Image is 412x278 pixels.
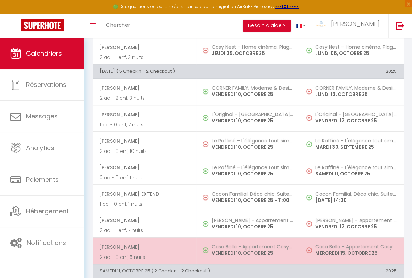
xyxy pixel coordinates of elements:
span: Notifications [27,238,66,247]
img: NO IMAGE [306,168,312,174]
h5: Cosy Nest – Home cinéma, Plage, [GEOGRAPHIC_DATA], [GEOGRAPHIC_DATA] [315,44,397,50]
h5: Casa Bella - Appartement Cosy à 2 pas de [GEOGRAPHIC_DATA], de [GEOGRAPHIC_DATA] et de la plage -... [315,244,397,250]
h5: [PERSON_NAME] - Appartement Spacieux & Charmant - 2' de la Marina, de la plage et de la [GEOGRAPH... [315,218,397,223]
p: VENDREDI 10, OCTOBRE 25 [212,250,293,257]
p: [DATE] 14:00 [315,197,397,204]
h5: Le Raffiné - L'élégance tout simplement - Gare TGV - [GEOGRAPHIC_DATA] [212,165,293,170]
span: [PERSON_NAME] [99,108,189,121]
th: [DATE] ( 5 Checkin - 2 Checkout ) [93,65,300,79]
p: 2 ad - 2 enf, 3 nuits [100,95,189,102]
p: LUNDI 06, OCTOBRE 25 [315,50,397,57]
img: NO IMAGE [306,48,312,53]
span: [PERSON_NAME] Extend [99,187,189,201]
h5: CORNER FAMILY, Moderne & Design, Hypercentre, Corniche à 3' à pied [315,85,397,91]
img: NO IMAGE [203,48,208,53]
h5: [PERSON_NAME] - Appartement Spacieux & Charmant - 2' de la Marina, de la plage et de la [GEOGRAPH... [212,218,293,223]
h5: Cocon Familial, Déco chic, Suite parentale, A/C [212,191,293,197]
th: SAMEDI 11, OCTOBRE 25 ( 2 Checkin - 2 Checkout ) [93,264,300,278]
p: 2 ad - 0 enf, 5 nuits [100,254,189,261]
h5: Le Raffiné - L'élégance tout simplement - Gare TGV - [GEOGRAPHIC_DATA] [315,138,397,144]
p: VENDREDI 10, OCTOBRE 25 [212,223,293,230]
h5: CORNER FAMILY, Moderne & Design, Hypercentre, Corniche à 3' à pied [212,85,293,91]
span: [PERSON_NAME] [99,240,189,254]
span: Analytics [26,144,54,152]
h5: Le Raffiné - L'élégance tout simplement - Gare TGV - [GEOGRAPHIC_DATA] [315,165,397,170]
h5: L'Original - [GEOGRAPHIC_DATA] - [GEOGRAPHIC_DATA] [315,112,397,117]
p: VENDREDI 10, OCTOBRE 25 [212,117,293,124]
p: 2 ad - 1 enf, 7 nuits [100,227,189,234]
span: Hébergement [26,207,69,215]
a: Chercher [101,14,135,38]
h5: Cosy Nest – Home cinéma, Plage, [GEOGRAPHIC_DATA], [GEOGRAPHIC_DATA] [212,44,293,50]
p: VENDREDI 10, OCTOBRE 25 [212,144,293,151]
th: 2025 [300,65,404,79]
p: MARDI 30, SEPTEMBRE 25 [315,144,397,151]
img: NO IMAGE [306,221,312,227]
span: [PERSON_NAME] [331,19,380,28]
img: NO IMAGE [306,141,312,147]
p: 2 ad - 0 enf, 1 nuits [100,174,189,181]
h5: Le Raffiné - L'élégance tout simplement - Gare TGV - [GEOGRAPHIC_DATA] [212,138,293,144]
img: NO IMAGE [203,195,208,200]
span: Chercher [106,21,130,28]
span: Calendriers [26,49,62,58]
p: VENDREDI 10, OCTOBRE 25 - 11:00 [212,197,293,204]
span: Réservations [26,80,66,89]
p: 1 ad - 0 enf, 7 nuits [100,121,189,129]
span: [PERSON_NAME] [99,161,189,174]
span: [PERSON_NAME] [99,134,189,148]
p: VENDREDI 10, OCTOBRE 25 [212,91,293,98]
p: 1 ad - 0 enf, 1 nuits [100,201,189,208]
p: LUNDI 13, OCTOBRE 25 [315,91,397,98]
img: NO IMAGE [306,89,312,94]
img: Super Booking [21,19,64,31]
span: [PERSON_NAME] [99,81,189,95]
span: [PERSON_NAME] [99,41,189,54]
h5: Casa Bella - Appartement Cosy à 2 pas de [GEOGRAPHIC_DATA], de [GEOGRAPHIC_DATA] et de la plage -... [212,244,293,250]
p: MERCREDI 15, OCTOBRE 25 [315,250,397,257]
img: NO IMAGE [306,115,312,121]
h5: L'Original - [GEOGRAPHIC_DATA] - [GEOGRAPHIC_DATA] [212,112,293,117]
img: ... [316,21,326,27]
p: JEUDI 09, OCTOBRE 25 [212,50,293,57]
a: >>> ICI <<<< [275,3,299,9]
span: Paiements [26,175,59,184]
p: 2 ad - 0 enf, 10 nuits [100,148,189,155]
p: VENDREDI 17, OCTOBRE 25 [315,223,397,230]
p: 2 ad - 1 enf, 3 nuits [100,54,189,61]
img: logout [396,21,404,30]
img: NO IMAGE [306,195,312,200]
button: Besoin d'aide ? [243,20,291,32]
p: VENDREDI 10, OCTOBRE 25 [212,170,293,178]
img: NO IMAGE [203,141,208,147]
img: NO IMAGE [306,247,312,253]
p: SAMEDI 11, OCTOBRE 25 [315,170,397,178]
h5: Cocon Familial, Déco chic, Suite parentale, A/C [315,191,397,197]
p: VENDREDI 17, OCTOBRE 25 [315,117,397,124]
a: ... [PERSON_NAME] [311,14,388,38]
span: Messages [26,112,58,121]
span: [PERSON_NAME] [99,214,189,227]
th: 2025 [300,264,404,278]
